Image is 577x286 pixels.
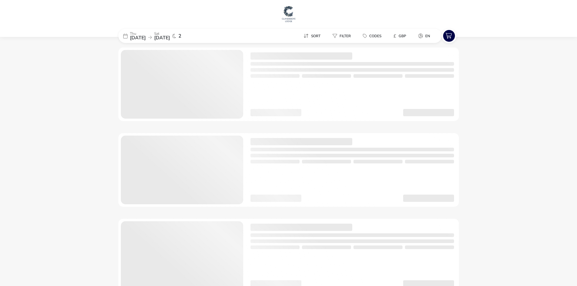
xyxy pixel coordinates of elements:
[328,31,356,40] button: Filter
[389,31,411,40] button: £GBP
[393,33,396,39] i: £
[154,35,170,41] span: [DATE]
[328,31,358,40] naf-pibe-menu-bar-item: Filter
[118,29,209,43] div: Thu[DATE]Sat[DATE]2
[299,31,325,40] button: Sort
[299,31,328,40] naf-pibe-menu-bar-item: Sort
[130,32,146,35] p: Thu
[281,5,296,23] img: Main Website
[413,31,435,40] button: en
[389,31,413,40] naf-pibe-menu-bar-item: £GBP
[358,31,389,40] naf-pibe-menu-bar-item: Codes
[311,34,320,38] span: Sort
[399,34,406,38] span: GBP
[358,31,386,40] button: Codes
[154,32,170,35] p: Sat
[178,34,181,38] span: 2
[425,34,430,38] span: en
[413,31,437,40] naf-pibe-menu-bar-item: en
[130,35,146,41] span: [DATE]
[340,34,351,38] span: Filter
[369,34,381,38] span: Codes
